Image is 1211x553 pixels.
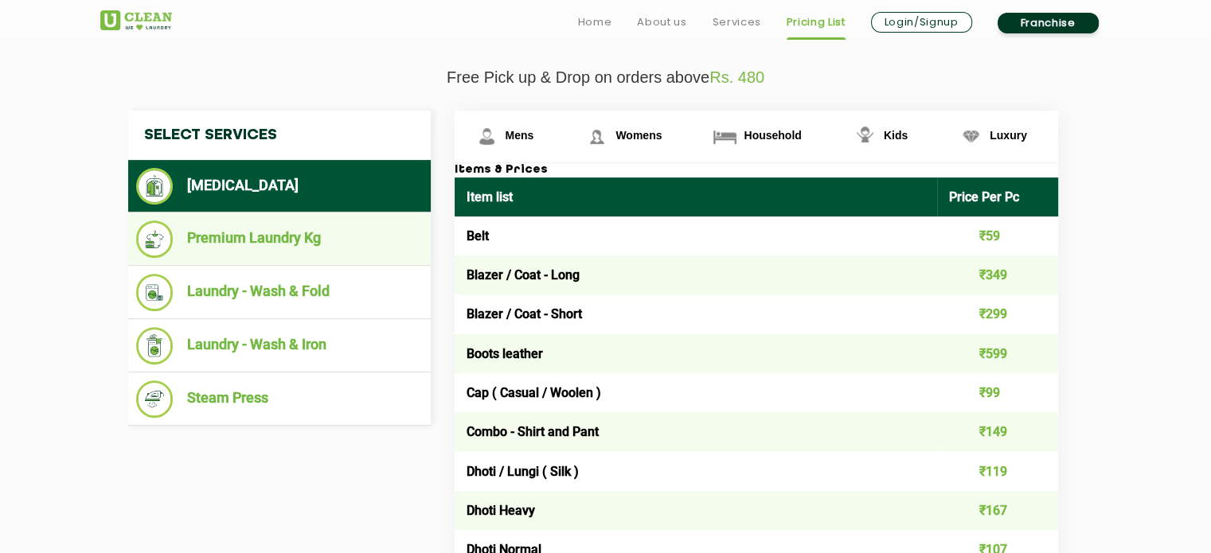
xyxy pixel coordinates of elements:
[937,451,1058,490] td: ₹119
[637,13,686,32] a: About us
[455,163,1058,177] h3: Items & Prices
[128,111,431,160] h4: Select Services
[998,13,1099,33] a: Franchise
[136,327,423,364] li: Laundry - Wash & Iron
[712,13,760,32] a: Services
[937,412,1058,451] td: ₹149
[136,380,174,418] img: Steam Press
[937,294,1058,333] td: ₹299
[937,255,1058,294] td: ₹349
[100,68,1111,87] p: Free Pick up & Drop on orders above
[136,220,423,258] li: Premium Laundry Kg
[990,129,1027,142] span: Luxury
[455,373,938,412] td: Cap ( Casual / Woolen )
[937,216,1058,255] td: ₹59
[455,334,938,373] td: Boots leather
[455,294,938,333] td: Blazer / Coat - Short
[455,216,938,255] td: Belt
[455,177,938,216] th: Item list
[455,255,938,294] td: Blazer / Coat - Long
[615,129,662,142] span: Womens
[744,129,801,142] span: Household
[100,10,172,30] img: UClean Laundry and Dry Cleaning
[455,491,938,530] td: Dhoti Heavy
[787,13,846,32] a: Pricing List
[455,451,938,490] td: Dhoti / Lungi ( Silk )
[578,13,612,32] a: Home
[709,68,764,86] span: Rs. 480
[937,491,1058,530] td: ₹167
[136,168,423,204] li: [MEDICAL_DATA]
[937,177,1058,216] th: Price Per Pc
[871,12,972,33] a: Login/Signup
[136,168,174,204] img: Dry Cleaning
[583,123,611,150] img: Womens
[937,334,1058,373] td: ₹599
[136,274,423,311] li: Laundry - Wash & Fold
[136,220,174,258] img: Premium Laundry Kg
[711,123,739,150] img: Household
[473,123,501,150] img: Mens
[136,327,174,364] img: Laundry - Wash & Iron
[455,412,938,451] td: Combo - Shirt and Pant
[957,123,985,150] img: Luxury
[506,129,534,142] span: Mens
[136,380,423,418] li: Steam Press
[884,129,908,142] span: Kids
[851,123,879,150] img: Kids
[937,373,1058,412] td: ₹99
[136,274,174,311] img: Laundry - Wash & Fold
